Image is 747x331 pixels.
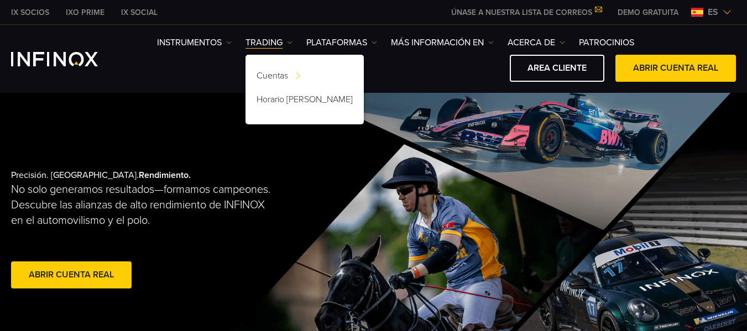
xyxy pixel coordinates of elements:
a: INFINOX [113,7,166,18]
a: TRADING [245,36,292,49]
a: ABRIR CUENTA REAL [615,55,736,82]
a: PLATAFORMAS [306,36,377,49]
strong: Rendimiento. [139,170,191,181]
p: No solo generamos resultados—formamos campeones. Descubre las alianzas de alto rendimiento de INF... [11,182,272,228]
a: AREA CLIENTE [510,55,604,82]
a: INFINOX [3,7,58,18]
div: Precisión. [GEOGRAPHIC_DATA]. [11,152,337,309]
a: Instrumentos [157,36,232,49]
a: Patrocinios [579,36,634,49]
a: ACERCA DE [508,36,565,49]
a: INFINOX MENU [609,7,687,18]
a: Abrir cuenta real [11,261,132,288]
a: Horario [PERSON_NAME] [245,90,364,113]
a: Más información en [391,36,494,49]
span: es [703,6,723,19]
a: INFINOX [58,7,113,18]
a: ÚNASE A NUESTRA LISTA DE CORREOS [443,8,609,17]
a: INFINOX Logo [11,52,124,66]
a: Cuentas [245,66,364,90]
